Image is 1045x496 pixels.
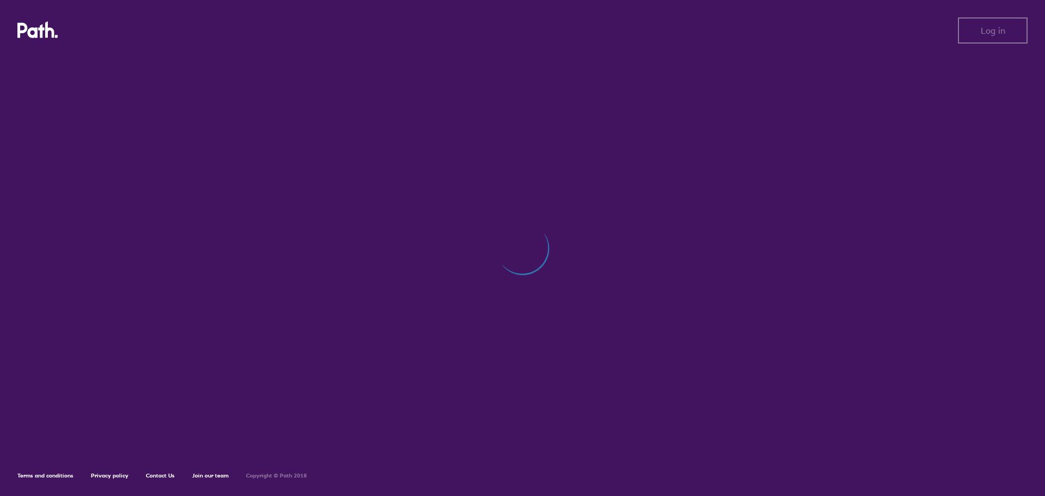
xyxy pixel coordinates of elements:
[246,473,307,479] h6: Copyright © Path 2018
[981,26,1005,35] span: Log in
[146,472,175,479] a: Contact Us
[91,472,128,479] a: Privacy policy
[958,17,1028,44] button: Log in
[17,472,73,479] a: Terms and conditions
[192,472,229,479] a: Join our team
